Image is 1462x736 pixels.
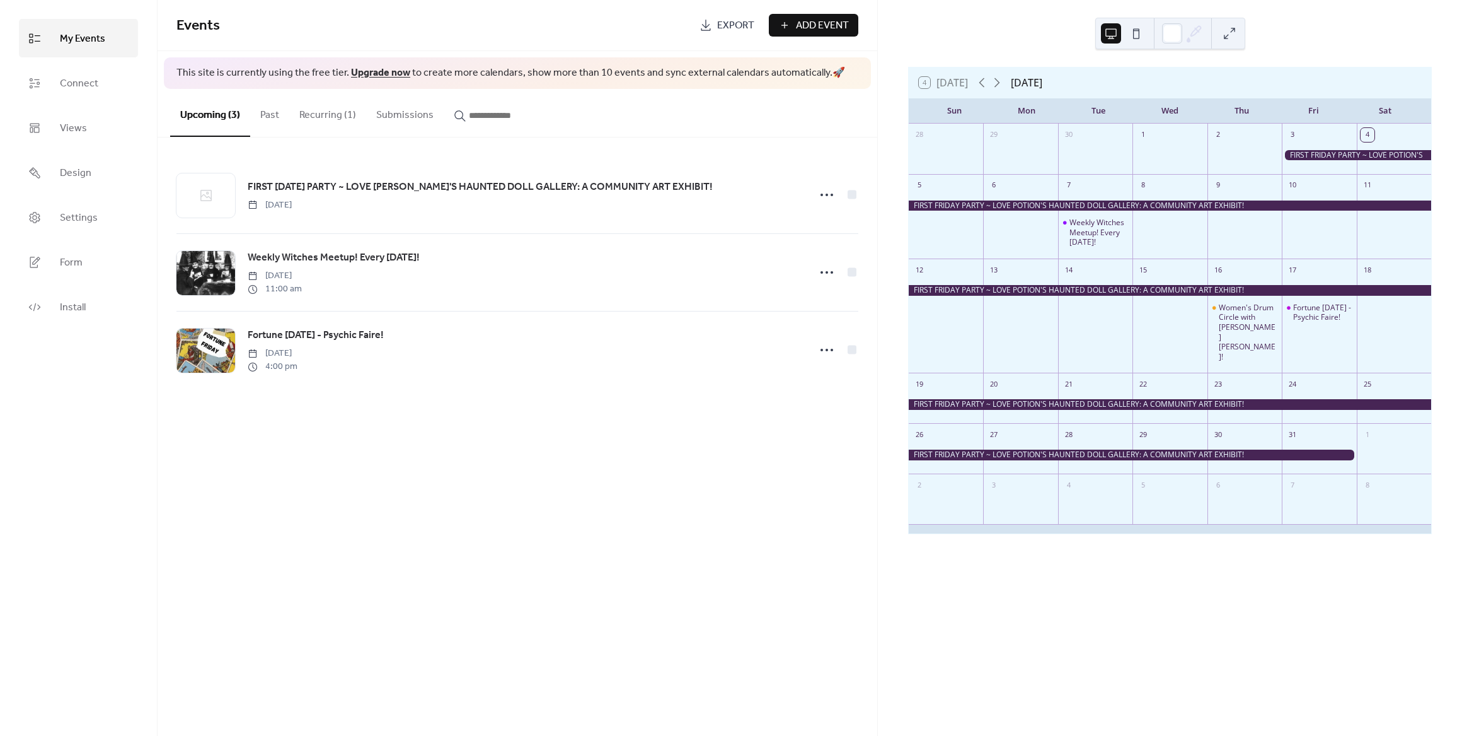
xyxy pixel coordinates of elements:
[1286,178,1299,192] div: 10
[1134,98,1206,124] div: Wed
[987,428,1001,441] div: 27
[19,153,138,192] a: Design
[19,198,138,237] a: Settings
[909,201,1431,211] div: FIRST FRIDAY PARTY ~ LOVE POTION'S HAUNTED DOLL GALLERY: A COMMUNITY ART EXHIBIT!
[248,269,302,283] span: [DATE]
[1062,263,1076,277] div: 14
[1211,263,1225,277] div: 16
[912,478,926,492] div: 2
[1062,128,1076,142] div: 30
[987,128,1001,142] div: 29
[1286,128,1299,142] div: 3
[60,163,91,183] span: Design
[919,98,991,124] div: Sun
[987,263,1001,277] div: 13
[248,199,292,212] span: [DATE]
[912,178,926,192] div: 5
[1286,478,1299,492] div: 7
[170,89,250,137] button: Upcoming (3)
[1062,98,1134,124] div: Tue
[60,119,87,138] span: Views
[796,18,849,33] span: Add Event
[1136,263,1150,277] div: 15
[1136,478,1150,492] div: 5
[1349,98,1421,124] div: Sat
[248,283,302,296] span: 11:00 am
[1219,303,1277,362] div: Women's Drum Circle with [PERSON_NAME] [PERSON_NAME]!
[1361,128,1374,142] div: 4
[1211,178,1225,192] div: 9
[289,89,366,136] button: Recurring (1)
[248,347,297,360] span: [DATE]
[1277,98,1349,124] div: Fri
[19,243,138,281] a: Form
[1211,428,1225,441] div: 30
[909,399,1431,410] div: FIRST FRIDAY PARTY ~ LOVE POTION'S HAUNTED DOLL GALLERY: A COMMUNITY ART EXHIBIT!
[1211,478,1225,492] div: 6
[248,250,420,266] span: Weekly Witches Meetup! Every [DATE]!
[60,253,83,272] span: Form
[912,377,926,391] div: 19
[1011,75,1042,90] div: [DATE]
[19,19,138,57] a: My Events
[60,208,98,228] span: Settings
[909,450,1357,460] div: FIRST FRIDAY PARTY ~ LOVE POTION'S HAUNTED DOLL GALLERY: A COMMUNITY ART EXHIBIT!
[1361,428,1374,441] div: 1
[912,128,926,142] div: 28
[991,98,1062,124] div: Mon
[248,250,420,266] a: Weekly Witches Meetup! Every [DATE]!
[1211,128,1225,142] div: 2
[1062,428,1076,441] div: 28
[60,298,86,317] span: Install
[250,89,289,136] button: Past
[1206,98,1277,124] div: Thu
[909,285,1431,296] div: FIRST FRIDAY PARTY ~ LOVE POTION'S HAUNTED DOLL GALLERY: A COMMUNITY ART EXHIBIT!
[1286,377,1299,391] div: 24
[19,288,138,326] a: Install
[987,377,1001,391] div: 20
[1058,218,1132,247] div: Weekly Witches Meetup! Every Tuesday!
[1282,150,1431,161] div: FIRST FRIDAY PARTY ~ LOVE POTION'S HAUNTED DOLL GALLERY: A COMMUNITY ART EXHIBIT!
[1293,303,1351,322] div: Fortune [DATE] - Psychic Faire!
[19,108,138,147] a: Views
[1062,478,1076,492] div: 4
[60,74,98,93] span: Connect
[1361,178,1374,192] div: 11
[987,478,1001,492] div: 3
[248,327,384,344] a: Fortune [DATE] - Psychic Faire!
[60,29,105,49] span: My Events
[769,14,858,37] button: Add Event
[1211,377,1225,391] div: 23
[248,328,384,343] span: Fortune [DATE] - Psychic Faire!
[1136,428,1150,441] div: 29
[1136,377,1150,391] div: 22
[1207,303,1282,362] div: Women's Drum Circle with Ann Marie!
[690,14,764,37] a: Export
[176,66,845,80] span: This site is currently using the free tier. to create more calendars, show more than 10 events an...
[1361,377,1374,391] div: 25
[1069,218,1127,247] div: Weekly Witches Meetup! Every [DATE]!
[1361,263,1374,277] div: 18
[1282,303,1356,322] div: Fortune Friday - Psychic Faire!
[366,89,444,136] button: Submissions
[19,64,138,102] a: Connect
[1136,128,1150,142] div: 1
[912,263,926,277] div: 12
[176,12,220,40] span: Events
[1136,178,1150,192] div: 8
[1286,428,1299,441] div: 31
[1062,377,1076,391] div: 21
[248,180,713,195] span: FIRST [DATE] PARTY ~ LOVE [PERSON_NAME]'S HAUNTED DOLL GALLERY: A COMMUNITY ART EXHIBIT!
[351,63,410,83] a: Upgrade now
[1062,178,1076,192] div: 7
[1286,263,1299,277] div: 17
[248,179,713,196] a: FIRST [DATE] PARTY ~ LOVE [PERSON_NAME]'S HAUNTED DOLL GALLERY: A COMMUNITY ART EXHIBIT!
[1361,478,1374,492] div: 8
[987,178,1001,192] div: 6
[248,360,297,373] span: 4:00 pm
[717,18,754,33] span: Export
[912,428,926,441] div: 26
